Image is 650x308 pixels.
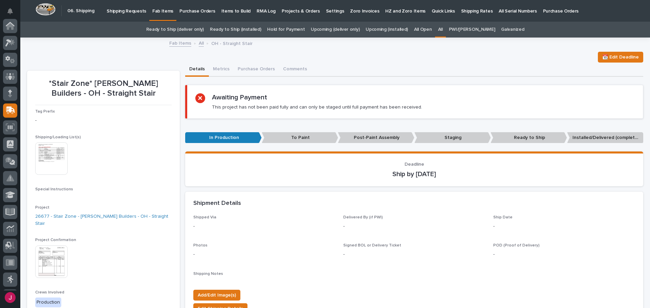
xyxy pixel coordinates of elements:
[414,132,491,143] p: Staging
[405,162,424,167] span: Deadline
[210,22,261,38] a: Ready to Ship (installed)
[35,298,61,307] div: Production
[193,272,223,276] span: Shipping Notes
[209,63,234,77] button: Metrics
[35,135,81,139] span: Shipping/Loading List(s)
[493,215,513,219] span: Ship Date
[414,22,432,38] a: All Open
[212,93,267,101] h2: Awaiting Payment
[35,117,172,124] p: -
[343,251,485,258] p: -
[338,132,414,143] p: Post-Paint Assembly
[501,22,524,38] a: Galvanized
[491,132,567,143] p: Ready to Ship
[493,243,540,247] span: POD (Proof of Delivery)
[3,290,17,305] button: users-avatar
[343,243,401,247] span: Signed BOL or Delivery Ticket
[35,213,172,227] a: 26677 - Stair Zone - [PERSON_NAME] Builders - OH - Straight Stair
[438,22,443,38] a: All
[279,63,311,77] button: Comments
[146,22,204,38] a: Ready to Ship (deliver only)
[193,215,216,219] span: Shipped Via
[185,63,209,77] button: Details
[267,22,305,38] a: Hold for Payment
[185,132,262,143] p: In Production
[343,223,485,230] p: -
[343,215,383,219] span: Delivered By (if PWI)
[36,3,56,16] img: Workspace Logo
[212,104,422,110] p: This project has not been paid fully and can only be staged until full payment has been received.
[366,22,408,38] a: Upcoming (installed)
[193,243,208,247] span: Photos
[67,8,94,14] h2: 06. Shipping
[193,200,241,207] h2: Shipment Details
[35,79,172,98] p: *Stair Zone* [PERSON_NAME] Builders - OH - Straight Stair
[211,39,253,47] p: OH - Straight Stair
[35,206,49,210] span: Project
[193,170,635,178] p: Ship by [DATE]
[35,238,76,242] span: Project Confirmation
[567,132,644,143] p: Installed/Delivered (completely done)
[193,251,335,258] p: -
[35,110,55,114] span: Tag Prefix
[199,39,204,47] a: All
[602,53,639,61] span: 📆 Edit Deadline
[198,291,236,299] span: Add/Edit Image(s)
[234,63,279,77] button: Purchase Orders
[262,132,338,143] p: To Paint
[449,22,495,38] a: PWI/[PERSON_NAME]
[493,251,635,258] p: -
[169,39,191,47] a: Fab Items
[493,223,635,230] p: -
[3,4,17,18] button: Notifications
[311,22,360,38] a: Upcoming (deliver only)
[8,8,17,19] div: Notifications
[35,187,73,191] span: Special Instructions
[35,290,64,294] span: Crews Involved
[598,52,643,63] button: 📆 Edit Deadline
[193,290,240,301] button: Add/Edit Image(s)
[193,223,335,230] p: -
